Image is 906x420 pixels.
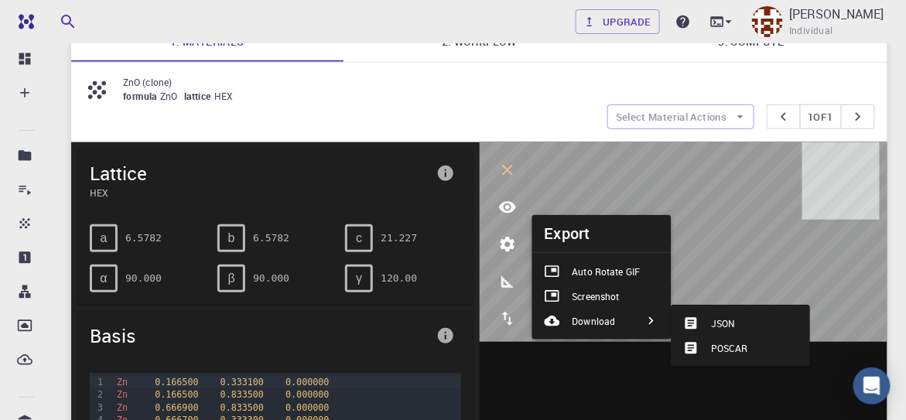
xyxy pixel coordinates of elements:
[221,389,264,400] span: 0.833500
[752,6,783,37] img: heba hussein
[545,221,590,246] h6: Export
[90,401,105,414] div: 3
[31,11,87,25] span: Support
[573,265,641,278] p: Auto Rotate GIF
[155,389,198,400] span: 0.166500
[285,402,329,413] span: 0.000000
[101,231,108,245] span: a
[221,402,264,413] span: 0.833500
[711,316,735,330] p: JSON
[117,377,128,388] span: Zn
[90,388,105,401] div: 2
[117,402,128,413] span: Zn
[100,271,107,285] span: α
[253,224,289,251] pre: 6.5782
[221,377,264,388] span: 0.333100
[90,376,105,388] div: 1
[607,104,754,129] button: Select Material Actions
[214,90,240,102] span: HEX
[381,224,417,251] pre: 21.227
[117,389,128,400] span: Zn
[125,265,162,292] pre: 90.000
[711,341,748,355] p: POSCAR
[576,9,660,34] a: Upgrade
[789,5,884,23] p: [PERSON_NAME]
[356,271,362,285] span: γ
[184,90,214,102] span: lattice
[381,265,417,292] pre: 120.00
[228,231,235,245] span: b
[90,186,430,200] span: HEX
[430,320,461,351] button: info
[800,104,843,129] button: 1of1
[12,14,34,29] img: logo
[155,377,198,388] span: 0.166500
[155,402,198,413] span: 0.666900
[573,314,616,328] p: Download
[123,75,863,89] p: ZnO (clone)
[285,389,329,400] span: 0.000000
[767,104,876,129] div: pager
[123,90,160,102] span: formula
[573,289,620,303] p: Screenshot
[356,231,362,245] span: c
[228,271,235,285] span: β
[90,323,430,348] span: Basis
[125,224,162,251] pre: 6.5782
[90,161,430,186] span: Lattice
[285,377,329,388] span: 0.000000
[160,90,184,102] span: ZnO
[853,367,891,405] div: Open Intercom Messenger
[253,265,289,292] pre: 90.000
[430,158,461,189] button: info
[789,23,833,39] span: Individual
